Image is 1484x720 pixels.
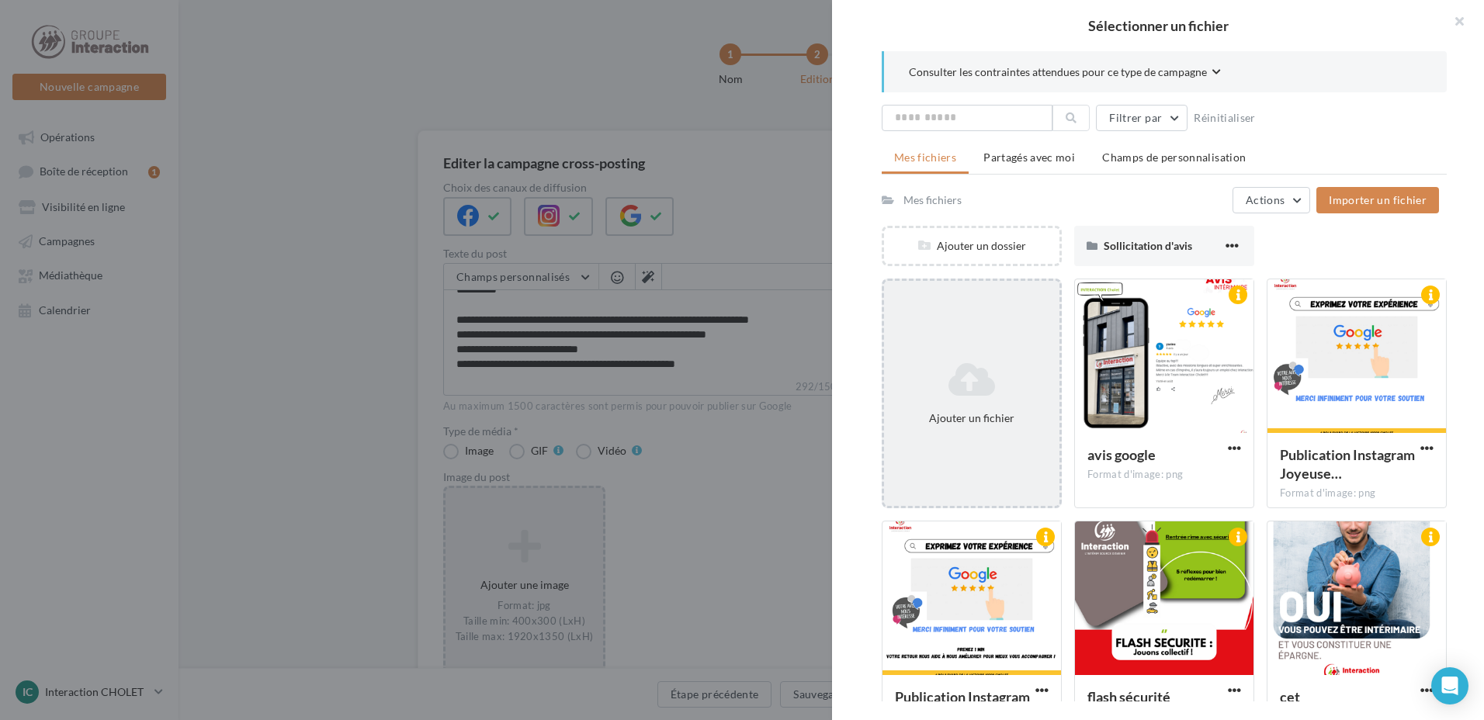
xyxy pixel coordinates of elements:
[890,410,1053,426] div: Ajouter un fichier
[1280,486,1434,500] div: Format d'image: png
[1280,688,1300,705] span: cet
[983,151,1075,164] span: Partagés avec moi
[1104,239,1192,252] span: Sollicitation d'avis
[909,64,1221,83] button: Consulter les contraintes attendues pour ce type de campagne
[1096,105,1188,131] button: Filtrer par
[909,64,1207,80] span: Consulter les contraintes attendues pour ce type de campagne
[1087,688,1170,705] span: flash sécurité
[1233,187,1310,213] button: Actions
[1087,446,1156,463] span: avis google
[857,19,1459,33] h2: Sélectionner un fichier
[1102,151,1246,164] span: Champs de personnalisation
[1329,193,1427,206] span: Importer un fichier
[894,151,956,164] span: Mes fichiers
[884,238,1059,254] div: Ajouter un dossier
[1280,446,1415,482] span: Publication Instagram Joyeuse Saint Patrick Illustratif Vert & Beige (1)
[1431,667,1468,704] div: Open Intercom Messenger
[1246,193,1285,206] span: Actions
[903,192,962,208] div: Mes fichiers
[1087,468,1241,482] div: Format d'image: png
[1316,187,1439,213] button: Importer un fichier
[1188,109,1262,127] button: Réinitialiser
